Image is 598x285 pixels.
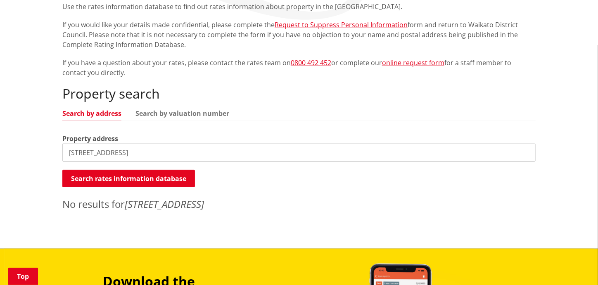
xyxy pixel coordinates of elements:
[125,197,204,211] em: [STREET_ADDRESS]
[291,58,331,67] a: 0800 492 452
[62,197,536,212] p: No results for
[62,58,536,78] p: If you have a question about your rates, please contact the rates team on or complete our for a s...
[62,170,195,187] button: Search rates information database
[62,110,121,117] a: Search by address
[275,20,408,29] a: Request to Suppress Personal Information
[62,144,536,162] input: e.g. Duke Street NGARUAWAHIA
[62,2,536,12] p: Use the rates information database to find out rates information about property in the [GEOGRAPHI...
[382,58,444,67] a: online request form
[135,110,229,117] a: Search by valuation number
[560,250,590,280] iframe: Messenger Launcher
[62,86,536,101] h2: Property search
[8,268,38,285] a: Top
[62,134,118,144] label: Property address
[62,20,536,49] p: If you would like your details made confidential, please complete the form and return to Waikato ...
